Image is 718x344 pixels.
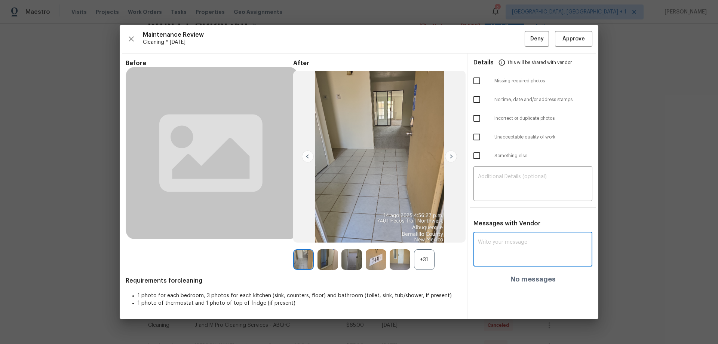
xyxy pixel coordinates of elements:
div: Something else [467,146,598,165]
li: 1 photo for each bedroom, 3 photos for each kitchen (sink, counters, floor) and bathroom (toilet,... [138,292,461,299]
button: Approve [555,31,592,47]
span: Deny [530,34,544,44]
span: After [293,60,461,67]
li: 1 photo of thermostat and 1 photo of top of fridge (if present) [138,299,461,307]
h4: No messages [510,275,556,283]
span: Maintenance Review [143,31,525,39]
img: left-chevron-button-url [302,150,314,162]
span: Messages with Vendor [473,220,540,226]
span: Something else [494,153,592,159]
img: right-chevron-button-url [445,150,457,162]
div: Incorrect or duplicate photos [467,109,598,128]
button: Deny [525,31,549,47]
span: Incorrect or duplicate photos [494,115,592,122]
div: +31 [414,249,435,270]
div: Missing required photos [467,71,598,90]
span: Requirements for cleaning [126,277,461,284]
span: Before [126,60,293,67]
span: This will be shared with vendor [507,54,572,71]
div: Unacceptable quality of work [467,128,598,146]
span: Cleaning * [DATE] [143,39,525,46]
span: Unacceptable quality of work [494,134,592,140]
span: Approve [562,34,585,44]
span: Missing required photos [494,78,592,84]
div: No time, date and/or address stamps [467,90,598,109]
span: No time, date and/or address stamps [494,97,592,103]
span: Details [473,54,494,71]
